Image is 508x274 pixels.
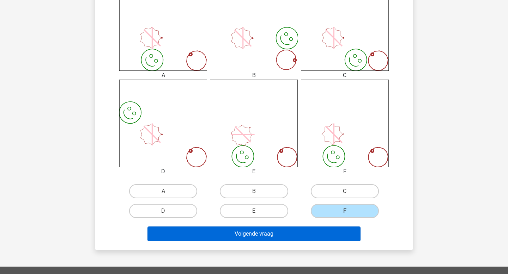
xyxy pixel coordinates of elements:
[205,71,303,80] div: B
[114,71,212,80] div: A
[220,184,288,198] label: B
[296,167,394,176] div: F
[205,167,303,176] div: E
[311,184,379,198] label: C
[114,167,212,176] div: D
[129,204,197,218] label: D
[147,226,361,241] button: Volgende vraag
[129,184,197,198] label: A
[220,204,288,218] label: E
[311,204,379,218] label: F
[296,71,394,80] div: C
